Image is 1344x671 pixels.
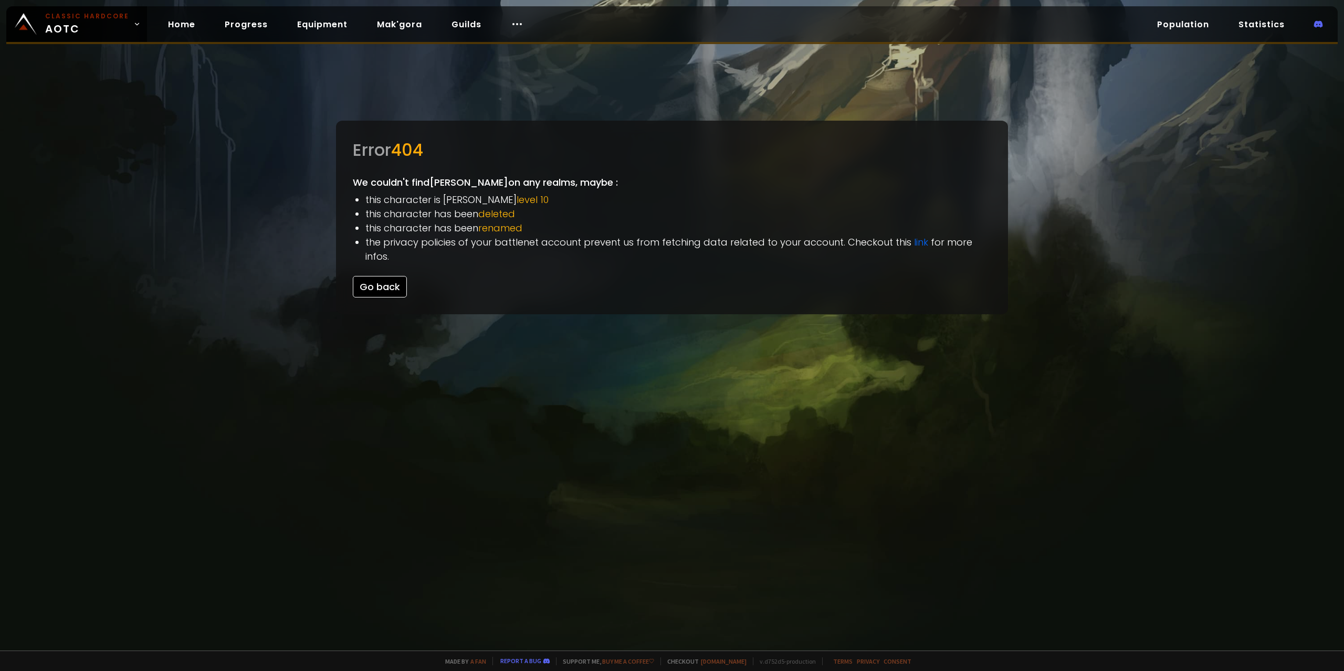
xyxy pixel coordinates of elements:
[365,235,991,263] li: the privacy policies of your battlenet account prevent us from fetching data related to your acco...
[439,657,486,665] span: Made by
[478,207,515,220] span: deleted
[753,657,816,665] span: v. d752d5 - production
[1149,14,1217,35] a: Population
[884,657,911,665] a: Consent
[1230,14,1293,35] a: Statistics
[857,657,879,665] a: Privacy
[365,207,991,221] li: this character has been
[289,14,356,35] a: Equipment
[914,236,928,249] a: link
[556,657,654,665] span: Support me,
[336,121,1008,314] div: We couldn't find [PERSON_NAME] on any realms, maybe :
[602,657,654,665] a: Buy me a coffee
[353,137,991,163] div: Error
[45,12,129,21] small: Classic Hardcore
[365,193,991,207] li: this character is [PERSON_NAME]
[517,193,549,206] span: level 10
[353,276,407,297] button: Go back
[470,657,486,665] a: a fan
[833,657,853,665] a: Terms
[500,657,541,665] a: Report a bug
[391,138,423,162] span: 404
[369,14,430,35] a: Mak'gora
[443,14,490,35] a: Guilds
[160,14,204,35] a: Home
[701,657,747,665] a: [DOMAIN_NAME]
[353,280,407,293] a: Go back
[216,14,276,35] a: Progress
[660,657,747,665] span: Checkout
[478,221,522,235] span: renamed
[45,12,129,37] span: AOTC
[6,6,147,42] a: Classic HardcoreAOTC
[365,221,991,235] li: this character has been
